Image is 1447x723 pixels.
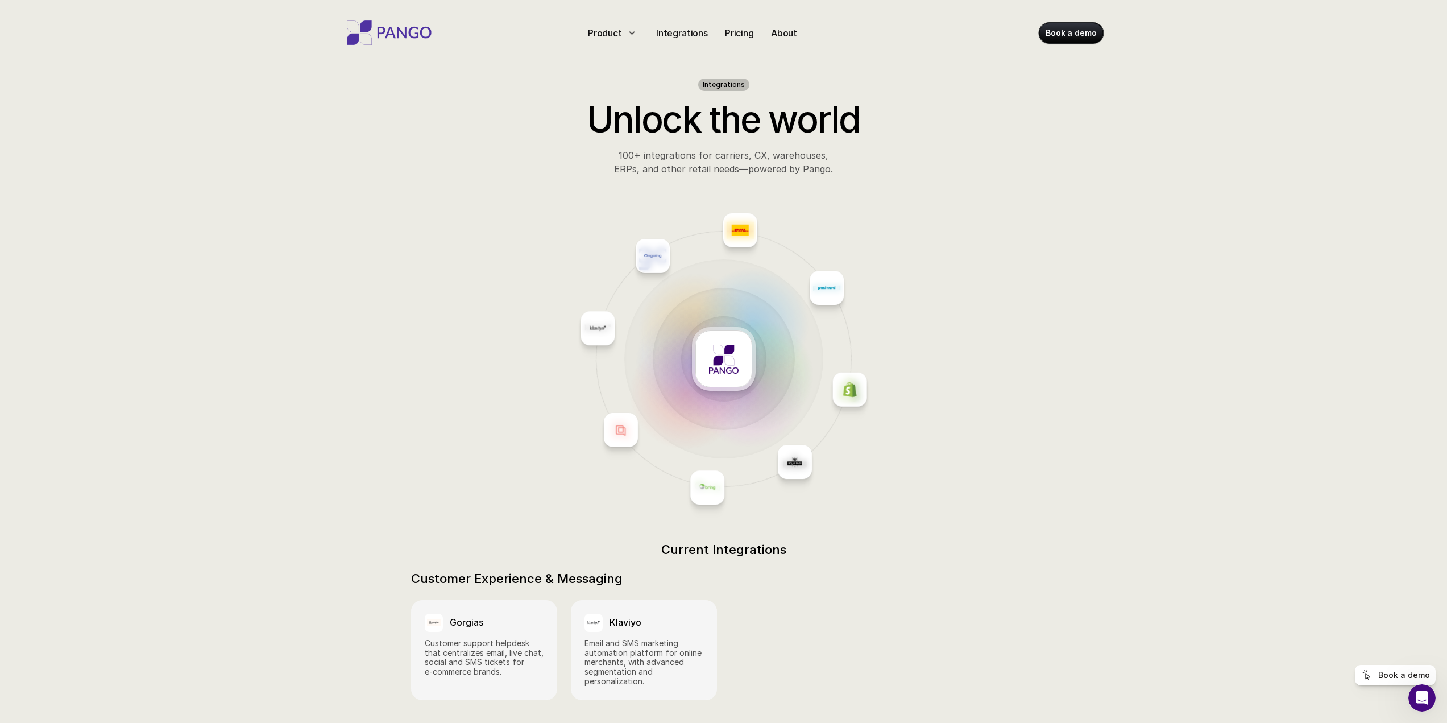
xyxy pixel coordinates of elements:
iframe: Intercom live chat [1408,684,1436,712]
p: About [771,26,797,40]
p: Book a demo [1046,27,1096,39]
h1: Integrations [703,81,745,89]
a: Integrations [652,24,712,42]
img: Placeholder logo [644,247,661,265]
a: Book a demo [1039,23,1103,43]
a: About [766,24,802,42]
img: Placeholder logo [709,344,739,374]
img: Placeholder logo [589,320,606,337]
p: 100+ integrations for carriers, CX, warehouses, ERPs, and other retail needs—powered by Pango. [511,148,937,176]
h2: Unlock the world [511,98,937,142]
h3: Klaviyo [610,617,641,628]
p: Book a demo [1378,671,1430,680]
h2: Customer Experience & Messaging [411,571,623,586]
img: Placeholder logo [699,479,716,496]
img: Placeholder logo [818,279,835,296]
p: Product [588,26,622,40]
a: Book a demo [1355,665,1436,685]
img: Placeholder logo [731,222,748,239]
h3: Gorgias [450,617,483,628]
p: Customer support helpdesk that centralizes email, live chat, social and SMS tickets for e‑commerc... [425,639,544,677]
img: Placeholder logo [612,422,629,439]
h2: Current Integrations [411,542,1036,557]
a: Pricing [720,24,758,42]
p: Pricing [725,26,754,40]
p: Integrations [656,26,708,40]
img: Placeholder logo [841,381,858,398]
img: Placeholder logo [786,453,803,470]
p: Email and SMS marketing automation platform for online merchants, with advanced segmentation and ... [584,639,703,687]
